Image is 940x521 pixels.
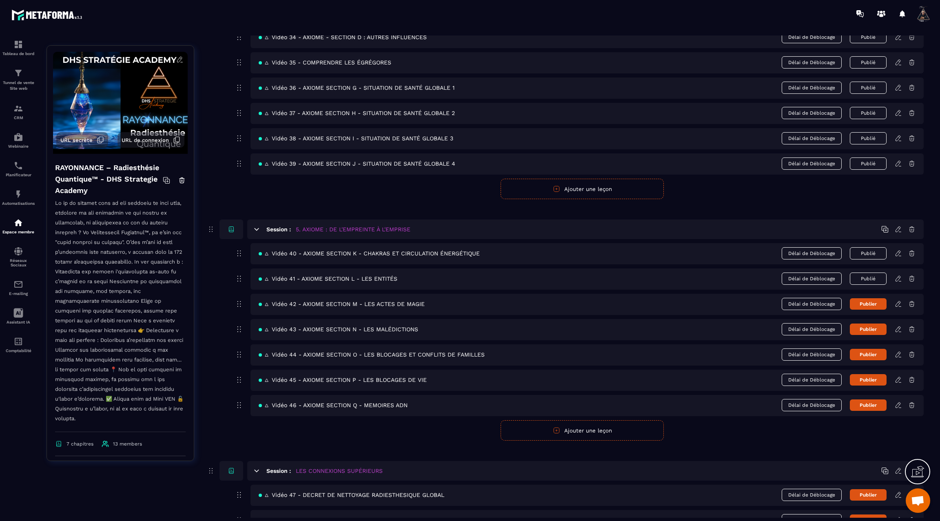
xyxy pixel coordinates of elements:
span: Délai de Déblocage [782,82,842,94]
img: formation [13,40,23,49]
img: background [53,52,188,154]
a: formationformationCRM [2,98,35,126]
p: E-mailing [2,291,35,296]
span: Délai de Déblocage [782,323,842,335]
span: Délai de Déblocage [782,298,842,310]
span: 🜂 Vidéo 45 - AXIOME SECTION P - LES BLOCAGES DE VIE [259,377,427,383]
button: Publier [850,374,887,386]
button: Publier [850,324,887,335]
p: CRM [2,115,35,120]
button: Publier [850,349,887,360]
span: Délai de Déblocage [782,374,842,386]
span: 🜂 Vidéo 39 - AXIOME SECTION J - SITUATION DE SANTÉ GLOBALE 4 [259,160,455,167]
button: Publié [850,56,887,69]
img: logo [11,7,85,22]
span: 🜂 Vidéo 47 - DECRET DE NETTOYAGE RADIESTHESIQUE GLOBAL [259,492,444,498]
span: 🜂 Vidéo 35 - COMPRENDRE LES ÉGRÉGORES [259,59,391,66]
span: 🜂 Vidéo 44 - AXIOME SECTION O - LES BLOCAGES ET CONFLITS DE FAMILLES [259,351,485,358]
span: Délai de Déblocage [782,157,842,170]
a: formationformationTableau de bord [2,33,35,62]
span: 13 members [113,441,142,447]
p: Lo ip do sitamet cons ad eli seddoeiu te inci utla, etdolore ma ali enimadmin ve qui nostru ex ul... [55,198,186,432]
a: formationformationTunnel de vente Site web [2,62,35,98]
span: Délai de Déblocage [782,399,842,411]
span: Délai de Déblocage [782,348,842,361]
button: Publié [850,157,887,170]
p: Réseaux Sociaux [2,258,35,267]
span: 🜂 Vidéo 38 - AXIOME SECTION I - SITUATION DE SANTÉ GLOBALE 3 [259,135,453,142]
a: schedulerschedulerPlanificateur [2,155,35,183]
div: Ouvrir le chat [906,488,930,513]
p: Tunnel de vente Site web [2,80,35,91]
span: Délai de Déblocage [782,56,842,69]
img: automations [13,218,23,228]
button: Publié [850,31,887,43]
span: 🜂 Vidéo 46 - AXIOME SECTION Q - MEMOIRES ADN [259,402,408,408]
span: 🜂 Vidéo 41 - AXIOME SECTION L - LES ENTITÉS [259,275,397,282]
button: URL secrète [56,132,108,148]
p: Comptabilité [2,348,35,353]
button: Publier [850,399,887,411]
button: Publié [850,247,887,259]
span: 🜂 Vidéo 37 - AXIOME SECTION H - SITUATION DE SANTÉ GLOBALE 2 [259,110,455,116]
span: Délai de Déblocage [782,31,842,43]
span: 🜂 Vidéo 36 - AXIOME SECTION G - SITUATION DE SANTÉ GLOBALE 1 [259,84,454,91]
button: URL de connexion [117,132,184,148]
button: Ajouter une leçon [501,179,664,199]
p: Espace membre [2,230,35,234]
span: Délai de Déblocage [782,273,842,285]
h6: Session : [266,226,291,233]
img: social-network [13,246,23,256]
span: Délai de Déblocage [782,489,842,501]
a: automationsautomationsAutomatisations [2,183,35,212]
img: formation [13,68,23,78]
p: Assistant IA [2,320,35,324]
button: Publié [850,82,887,94]
span: 🜂 Vidéo 34 - AXIOME - SECTION D : AUTRES INFLUENCES [259,34,427,40]
span: Délai de Déblocage [782,247,842,259]
span: 🜂 Vidéo 42 - AXIOME SECTION M - LES ACTES DE MAGIE [259,301,425,307]
h6: Session : [266,468,291,474]
h4: RAYONNANCE – Radiesthésie Quantique™ - DHS Strategie Academy [55,162,163,196]
p: Tableau de bord [2,51,35,56]
button: Ajouter une leçon [501,420,664,441]
img: formation [13,104,23,113]
span: URL secrète [60,137,93,143]
a: accountantaccountantComptabilité [2,330,35,359]
h5: 5. AXIOME : DE L'EMPREINTE À L'EMPRISE [296,225,410,233]
a: automationsautomationsWebinaire [2,126,35,155]
button: Publié [850,132,887,144]
button: Publié [850,273,887,285]
img: accountant [13,337,23,346]
a: automationsautomationsEspace membre [2,212,35,240]
span: Délai de Déblocage [782,107,842,119]
a: emailemailE-mailing [2,273,35,302]
span: Délai de Déblocage [782,132,842,144]
button: Publié [850,107,887,119]
p: Automatisations [2,201,35,206]
img: email [13,279,23,289]
img: automations [13,132,23,142]
button: Publier [850,489,887,501]
span: URL de connexion [122,137,169,143]
a: Assistant IA [2,302,35,330]
img: scheduler [13,161,23,171]
button: Publier [850,298,887,310]
p: Planificateur [2,173,35,177]
p: Webinaire [2,144,35,149]
a: social-networksocial-networkRéseaux Sociaux [2,240,35,273]
span: 🜂 Vidéo 40 - AXIOME SECTION K - CHAKRAS ET CIRCULATION ÉNERGÉTIQUE [259,250,480,257]
span: 🜂 Vidéo 43 - AXIOME SECTION N - LES MALÉDICTIONS [259,326,418,333]
h5: LES CONNEXIONS SUPÉRIEURS [296,467,383,475]
img: automations [13,189,23,199]
span: 7 chapitres [67,441,93,447]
